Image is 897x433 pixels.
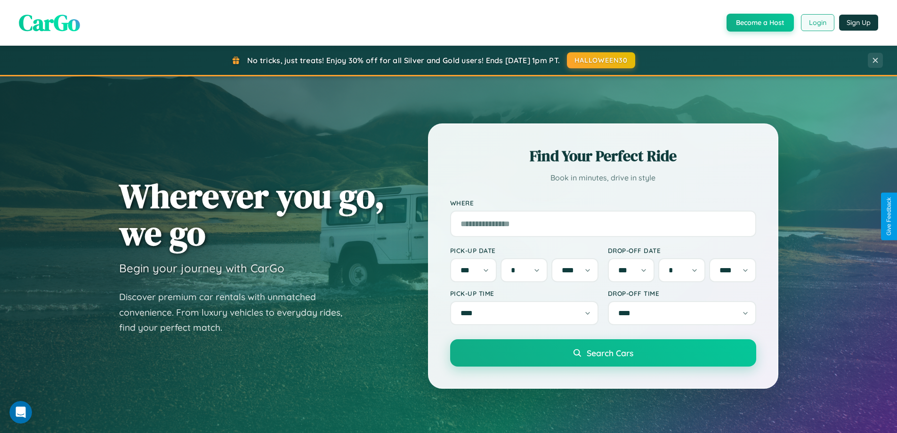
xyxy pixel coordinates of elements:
[450,171,756,185] p: Book in minutes, drive in style
[608,246,756,254] label: Drop-off Date
[567,52,635,68] button: HALLOWEEN30
[450,246,598,254] label: Pick-up Date
[587,348,633,358] span: Search Cars
[247,56,560,65] span: No tricks, just treats! Enjoy 30% off for all Silver and Gold users! Ends [DATE] 1pm PT.
[450,289,598,297] label: Pick-up Time
[727,14,794,32] button: Become a Host
[450,199,756,207] label: Where
[119,261,284,275] h3: Begin your journey with CarGo
[450,146,756,166] h2: Find Your Perfect Ride
[19,7,80,38] span: CarGo
[119,177,385,252] h1: Wherever you go, we go
[119,289,355,335] p: Discover premium car rentals with unmatched convenience. From luxury vehicles to everyday rides, ...
[450,339,756,367] button: Search Cars
[9,401,32,424] iframe: Intercom live chat
[801,14,834,31] button: Login
[839,15,878,31] button: Sign Up
[608,289,756,297] label: Drop-off Time
[886,197,892,236] div: Give Feedback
